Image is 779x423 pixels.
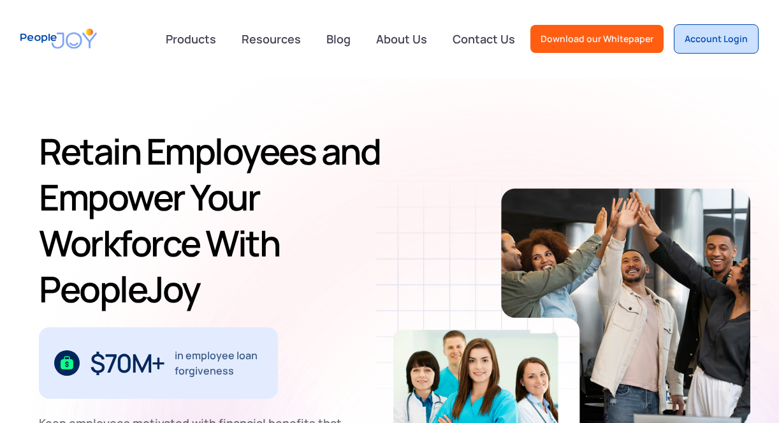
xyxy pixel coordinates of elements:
[20,20,97,57] a: home
[158,26,224,52] div: Products
[674,24,759,54] a: Account Login
[39,128,393,312] h1: Retain Employees and Empower Your Workforce With PeopleJoy
[234,25,309,53] a: Resources
[685,33,748,45] div: Account Login
[175,348,263,378] div: in employee loan forgiveness
[90,353,164,373] div: $70M+
[530,25,664,53] a: Download our Whitepaper
[368,25,435,53] a: About Us
[39,327,278,399] div: 1 / 3
[319,25,358,53] a: Blog
[445,25,523,53] a: Contact Us
[541,33,653,45] div: Download our Whitepaper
